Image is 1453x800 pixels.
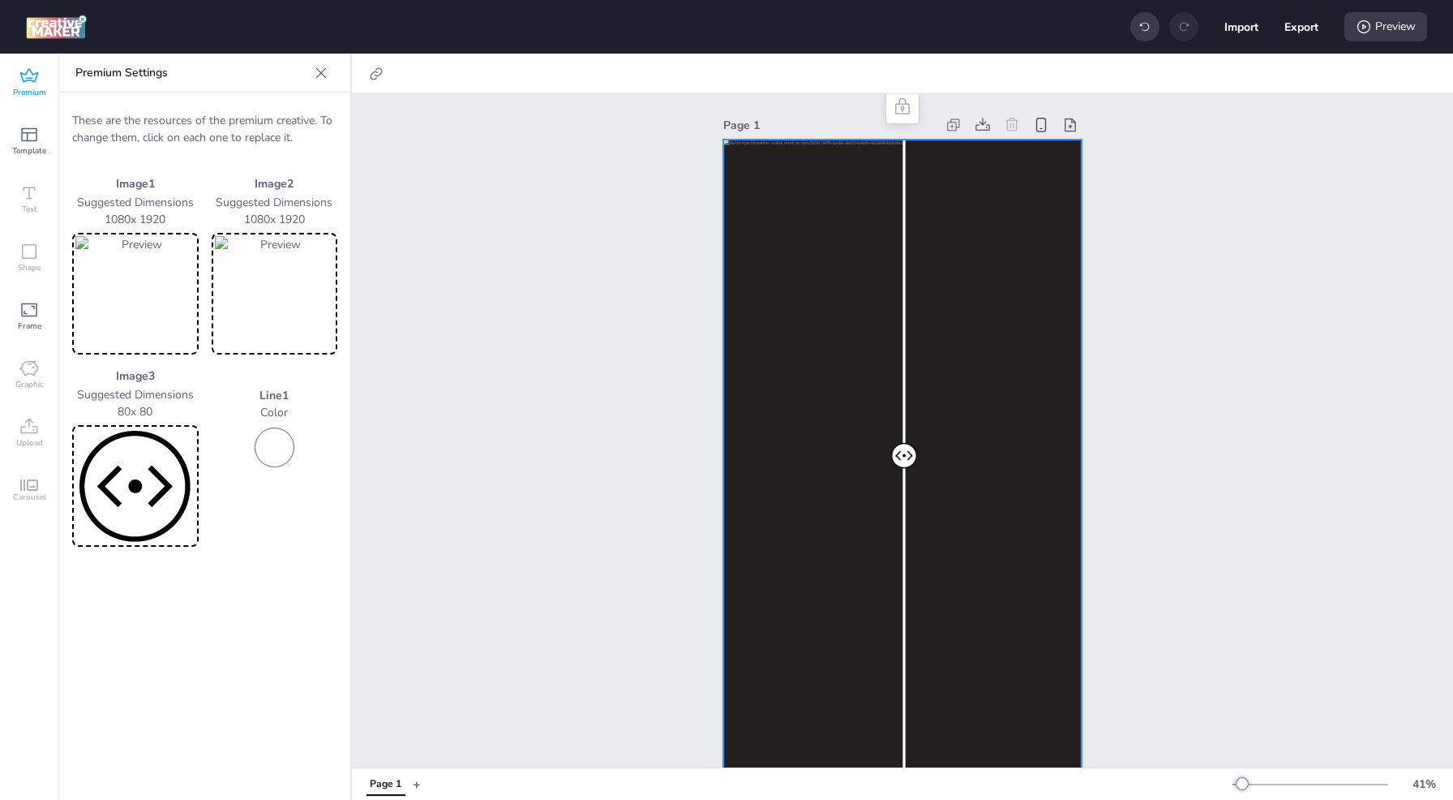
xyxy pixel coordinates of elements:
p: Premium Settings [75,54,308,92]
div: Page 1 [723,117,937,134]
div: Preview [1344,12,1427,41]
p: Suggested Dimensions [72,386,199,403]
span: Graphic [15,378,44,391]
p: 1080 x 1920 [72,211,199,228]
div: Tabs [358,770,413,798]
span: Text [22,203,37,216]
div: Page 1 [370,777,401,792]
p: 1080 x 1920 [212,211,338,228]
p: These are the resources of the premium creative. To change them, click on each one to replace it. [72,112,337,146]
div: 41 % [1404,776,1443,793]
p: Image 3 [72,368,199,385]
p: Image 1 [72,175,199,192]
button: + [413,770,421,798]
span: Premium [13,86,46,99]
img: Preview [75,428,195,544]
p: Image 2 [212,175,338,192]
img: Preview [215,236,335,351]
p: Suggested Dimensions [72,194,199,211]
button: Export [1284,10,1318,44]
p: Line 1 [212,387,338,404]
p: 80 x 80 [72,403,199,420]
p: Color [212,404,338,421]
img: logo Creative Maker [26,15,87,39]
span: Frame [18,320,41,333]
p: Suggested Dimensions [212,194,338,211]
span: Upload [16,437,43,449]
button: Import [1224,10,1258,44]
img: Preview [75,236,195,351]
span: Template [12,144,46,157]
span: Carousel [13,491,46,504]
span: Shape [18,261,41,274]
